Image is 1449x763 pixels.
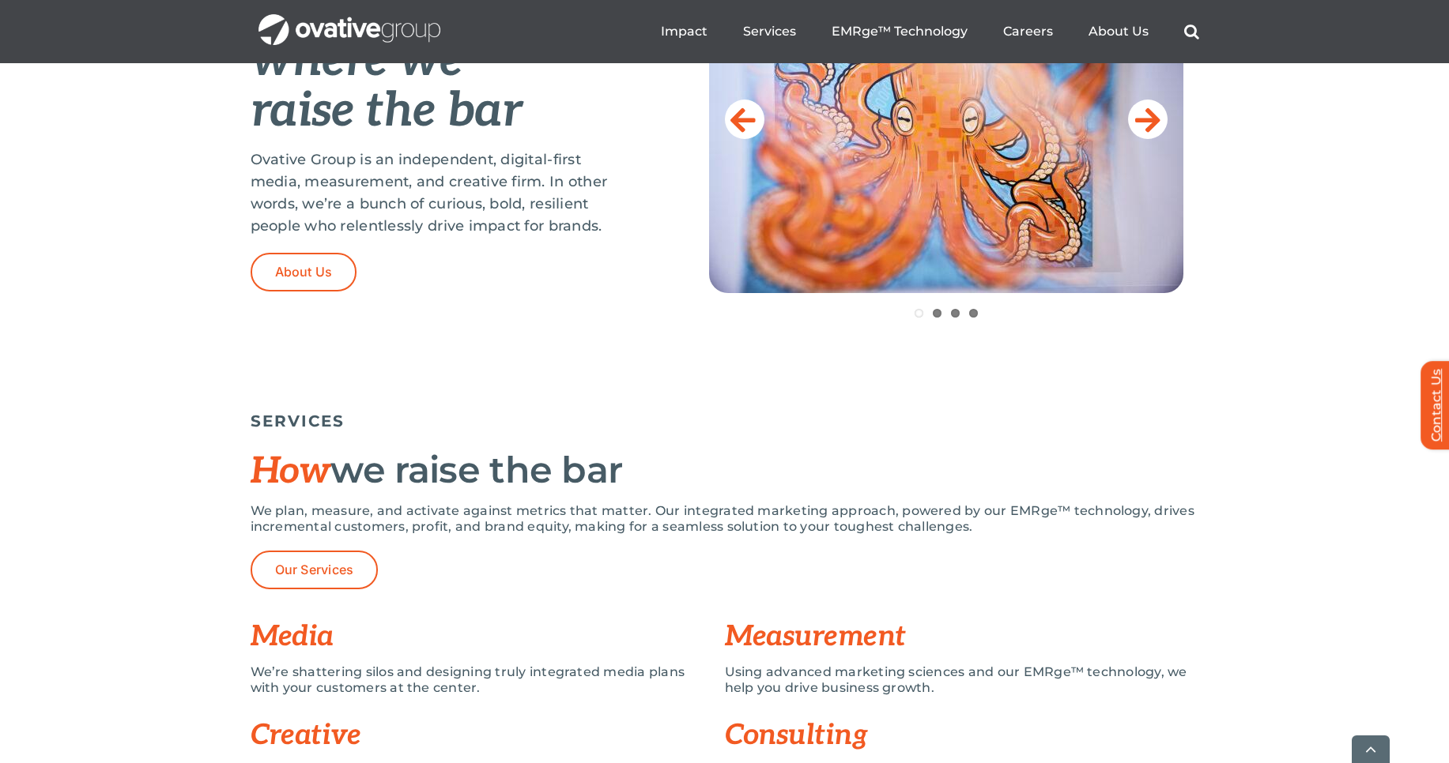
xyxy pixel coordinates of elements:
a: About Us [251,253,357,291]
a: Services [743,24,796,39]
a: Careers [1003,24,1053,39]
a: 1 [915,309,923,318]
p: We plan, measure, and activate against metrics that matter. Our integrated marketing approach, po... [251,503,1199,535]
span: Our Services [275,562,354,577]
a: About Us [1089,24,1149,39]
h3: Measurement [725,621,1199,652]
a: Our Services [251,551,379,589]
a: Search [1184,24,1199,39]
span: How [251,449,331,494]
h3: Creative [251,720,725,751]
p: We’re shattering silos and designing truly integrated media plans with your customers at the center. [251,664,701,696]
a: 2 [933,309,941,318]
a: Impact [661,24,708,39]
span: About Us [275,265,333,280]
h3: Media [251,621,725,652]
p: Using advanced marketing sciences and our EMRge™ technology, we help you drive business growth. [725,664,1199,696]
h2: we raise the bar [251,450,1199,491]
a: EMRge™ Technology [832,24,968,39]
em: raise the bar [251,83,522,140]
nav: Menu [661,6,1199,57]
h3: Consulting [725,720,1199,751]
a: 4 [969,309,978,318]
a: OG_Full_horizontal_WHT [258,13,440,28]
h5: SERVICES [251,412,1199,430]
p: Ovative Group is an independent, digital-first media, measurement, and creative firm. In other wo... [251,148,630,237]
a: 3 [951,309,960,318]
